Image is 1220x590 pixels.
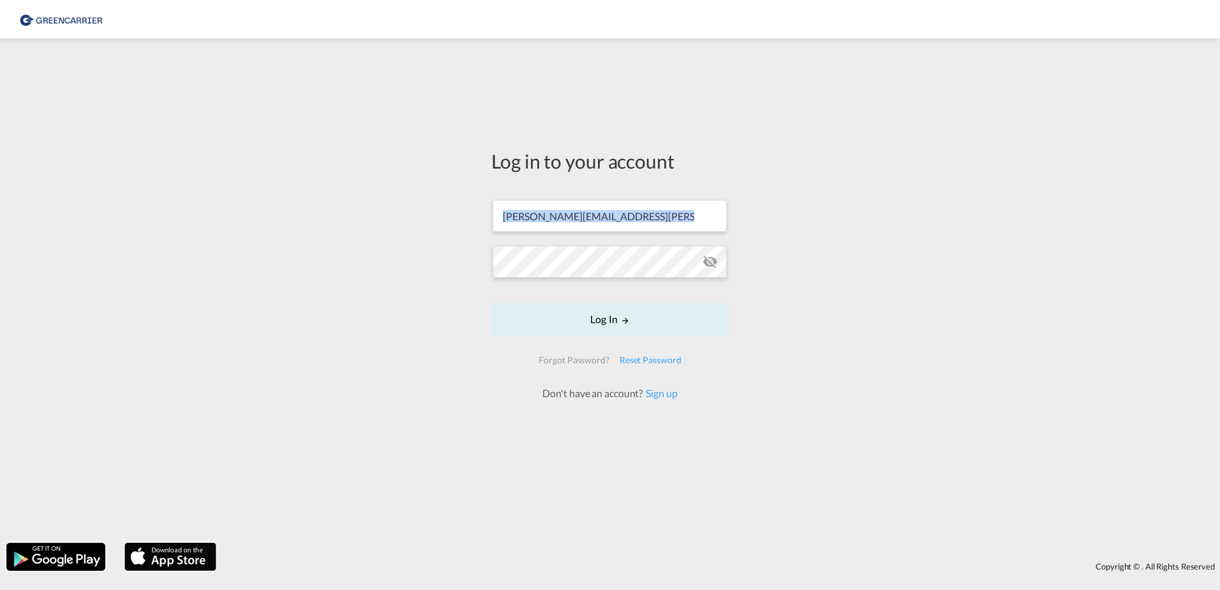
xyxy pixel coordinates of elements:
input: Enter email/phone number [493,200,727,232]
div: Don't have an account? [528,386,691,400]
button: LOGIN [491,303,729,335]
md-icon: icon-eye-off [703,254,718,269]
img: google.png [5,541,107,572]
div: Reset Password [614,349,687,372]
img: apple.png [123,541,218,572]
a: Sign up [643,387,677,399]
div: Log in to your account [491,147,729,174]
div: Copyright © . All Rights Reserved [223,556,1220,577]
div: Forgot Password? [533,349,614,372]
img: 1378a7308afe11ef83610d9e779c6b34.png [19,5,105,34]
